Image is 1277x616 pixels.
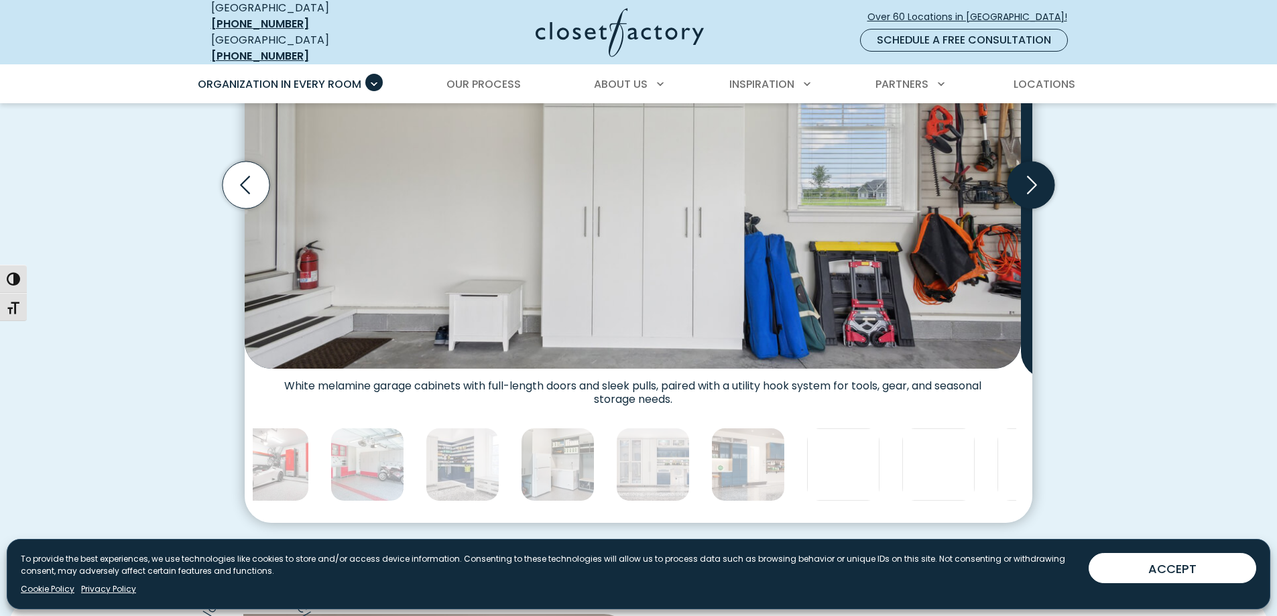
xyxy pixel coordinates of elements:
a: Privacy Policy [81,583,136,595]
span: About Us [594,76,648,92]
img: Garage with gray cabinets and glossy red drawers, slatwall organizer system, heavy-duty hooks, an... [330,428,404,501]
a: Schedule a Free Consultation [860,29,1068,52]
button: Previous slide [217,156,275,214]
span: Organization in Every Room [198,76,361,92]
button: Next slide [1002,156,1060,214]
span: Partners [875,76,928,92]
a: Over 60 Locations in [GEOGRAPHIC_DATA]! [867,5,1079,29]
img: Man cave & garage combination with open shelving unit, slatwall tool storage, high gloss dual-ton... [902,428,975,501]
span: Our Process [446,76,521,92]
a: [PHONE_NUMBER] [211,16,309,32]
span: Locations [1014,76,1075,92]
img: Luxury sports garage with high-gloss red cabinetry, gray base drawers, and vertical bike racks [235,428,309,501]
div: [GEOGRAPHIC_DATA] [211,32,406,64]
img: Garage setup with mounted sports gear organizers, cabinetry with lighting, and a wraparound bench [426,428,499,501]
img: Custom garage design with high-gloss blue cabinets, frosted glass doors, and a slat wall organizer [616,428,690,501]
p: To provide the best experiences, we use technologies like cookies to store and/or access device i... [21,553,1078,577]
img: Grey high-gloss upper cabinetry with black slatwall organizer and accent glass-front doors. [997,428,1071,501]
button: ACCEPT [1089,553,1256,583]
nav: Primary Menu [188,66,1089,103]
a: [PHONE_NUMBER] [211,48,309,64]
img: Closet Factory Logo [536,8,704,57]
figcaption: White melamine garage cabinets with full-length doors and sleek pulls, paired with a utility hook... [245,369,1021,406]
img: Custom garage cabinetry with slatwall organizers, fishing racks, and utility hooks [806,428,880,501]
img: Gray mudroom-style garage design with full-height cabinets, wire baskets, overhead cubbies, and b... [521,428,595,501]
a: Cookie Policy [21,583,74,595]
span: Inspiration [729,76,794,92]
img: Custom garage cabinetry with polyaspartic flooring and high-gloss blue cabinetry [711,428,785,501]
span: Over 60 Locations in [GEOGRAPHIC_DATA]! [867,10,1078,24]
